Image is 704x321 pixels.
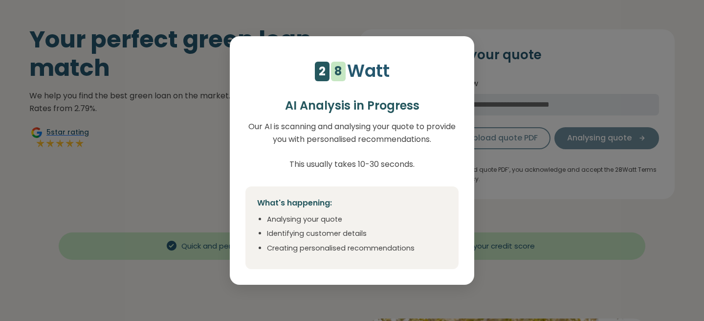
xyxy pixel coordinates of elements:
p: Watt [347,57,390,85]
li: Identifying customer details [267,229,447,239]
li: Analysing your quote [267,214,447,225]
div: 2 [319,62,326,81]
h2: AI Analysis in Progress [245,99,459,113]
p: Our AI is scanning and analysing your quote to provide you with personalised recommendations. Thi... [245,120,459,170]
h4: What's happening: [257,198,447,208]
div: 8 [334,62,342,81]
li: Creating personalised recommendations [267,243,447,254]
